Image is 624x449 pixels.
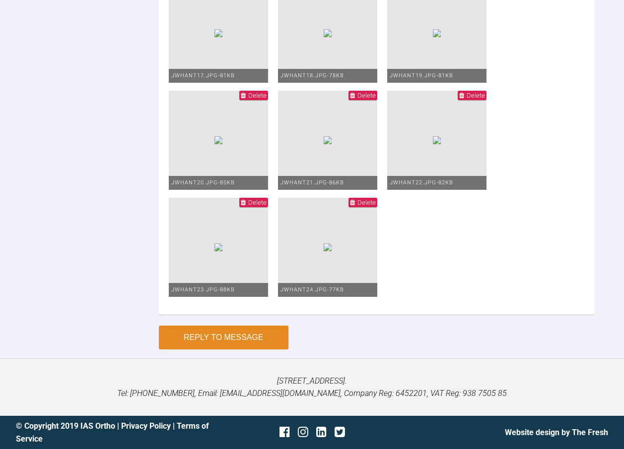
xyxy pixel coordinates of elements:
a: Privacy Policy [121,421,171,431]
img: d490e2ae-3500-4b0e-b4fa-24a83d9ad85b [214,29,222,37]
span: jwhant23.jpg - 88KB [171,286,235,293]
div: © Copyright 2019 IAS Ortho | | [16,420,213,445]
button: Reply to Message [159,326,288,349]
img: c26d4e18-6d89-4f86-8e7e-f1bf453d7461 [214,136,222,144]
a: Website design by The Fresh [505,428,608,437]
img: 9badc211-ff48-4baa-bef3-c1bc11c4dddc [214,243,222,251]
span: jwhant24.jpg - 77KB [280,286,344,293]
span: jwhant22.jpg - 82KB [390,179,453,186]
span: jwhant17.jpg - 81KB [171,72,235,79]
img: 89f93591-dea4-4a93-8caa-8cc872af6302 [324,243,332,251]
a: Terms of Service [16,421,209,444]
span: Delete [248,92,267,99]
span: jwhant19.jpg - 81KB [390,72,453,79]
span: Delete [467,92,485,99]
span: jwhant20.jpg - 85KB [171,179,235,186]
img: 1db6fa57-7488-4112-b423-b6cd2802ee78 [324,136,332,144]
img: 5298c9ee-0564-43b3-abaf-0ac4652a9ec7 [324,29,332,37]
p: [STREET_ADDRESS]. Tel: [PHONE_NUMBER], Email: [EMAIL_ADDRESS][DOMAIN_NAME], Company Reg: 6452201,... [16,375,608,400]
img: 28ea015b-fb47-44ff-9aaf-8c5c83ce517a [433,136,441,144]
span: Delete [357,92,376,99]
span: jwhant21.jpg - 86KB [280,179,344,186]
span: jwhant18.jpg - 78KB [280,72,344,79]
img: 9a818260-0e48-499e-9c17-a64e6884718b [433,29,441,37]
span: Delete [357,199,376,206]
span: Delete [248,199,267,206]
